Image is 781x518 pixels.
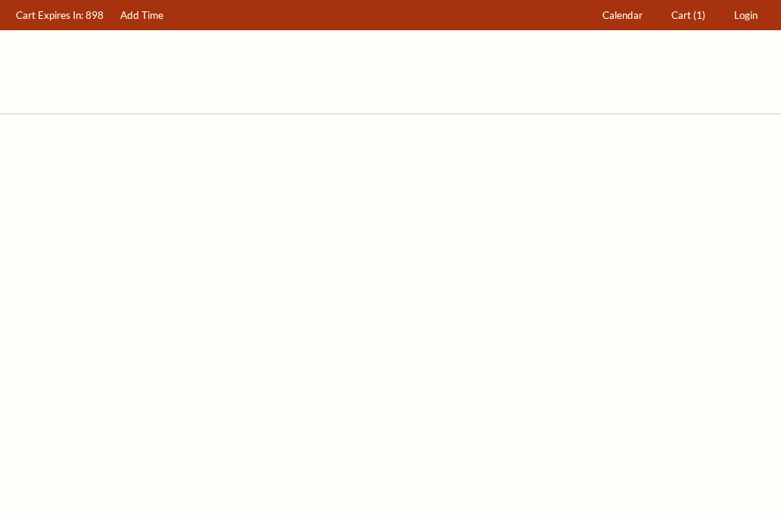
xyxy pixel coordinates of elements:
span: Cart Expires In: [16,9,83,21]
a: Calendar [596,1,650,30]
span: Login [734,9,758,21]
a: Add Time [114,1,171,30]
span: 898 [86,9,104,21]
span: Calendar [602,9,643,21]
span: Cart [671,9,691,21]
a: Login [727,1,765,30]
a: Cart (1) [664,1,713,30]
span: (1) [693,9,705,21]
